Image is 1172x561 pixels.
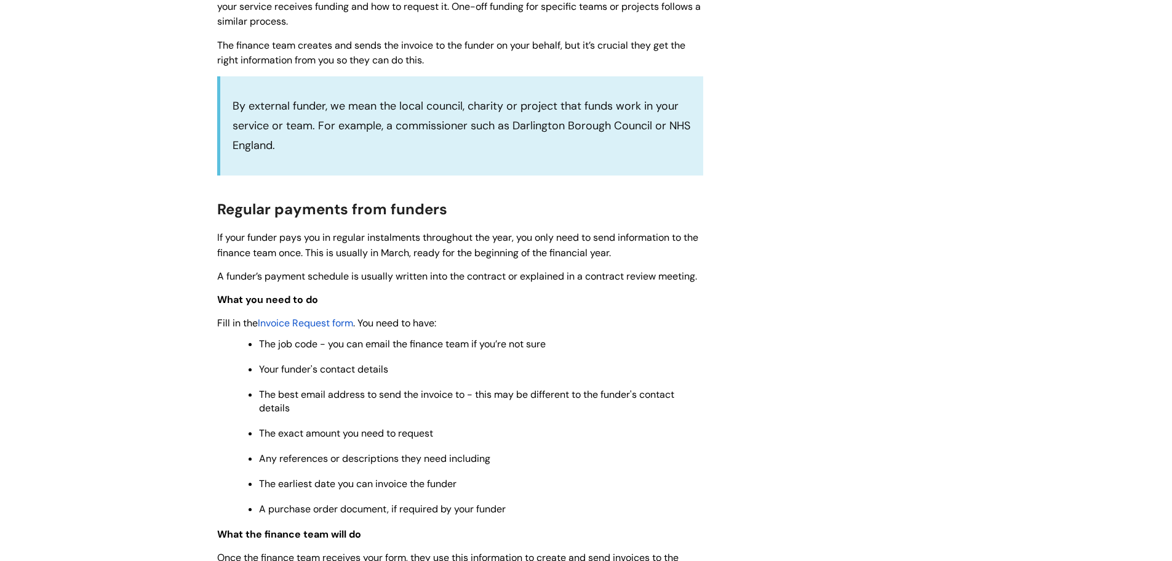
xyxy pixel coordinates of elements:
[217,528,361,541] span: What the finance team will do
[259,427,433,440] span: The exact amount you need to request
[217,270,697,283] span: A funder’s payment schedule is usually written into the contract or explained in a contract revie...
[259,388,674,414] span: The best email address to send the invoice to - this may be different to the funder's contact det...
[259,337,546,350] span: The job code - you can email the finance team if you’re not sure
[259,452,490,465] span: Any references or descriptions they need including
[233,96,691,156] p: By external funder, we mean the local council, charity or project that funds work in your service...
[259,477,456,490] span: The earliest date you can invoice the funder
[217,200,447,219] span: Regular payments from funders
[217,231,698,259] span: If your funder pays you in regular instalments throughout the year, you only need to send informa...
[217,293,318,306] span: What you need to do
[258,315,353,330] a: Invoice Request form
[259,502,506,515] span: A purchase order document, if required by your funder
[217,39,685,67] span: The finance team creates and sends the invoice to the funder on your behalf, but it’s crucial the...
[353,317,436,329] span: . You need to have:
[217,317,258,329] span: Fill in the
[258,317,353,329] span: Invoice Request form
[259,363,388,376] span: Your funder's contact details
